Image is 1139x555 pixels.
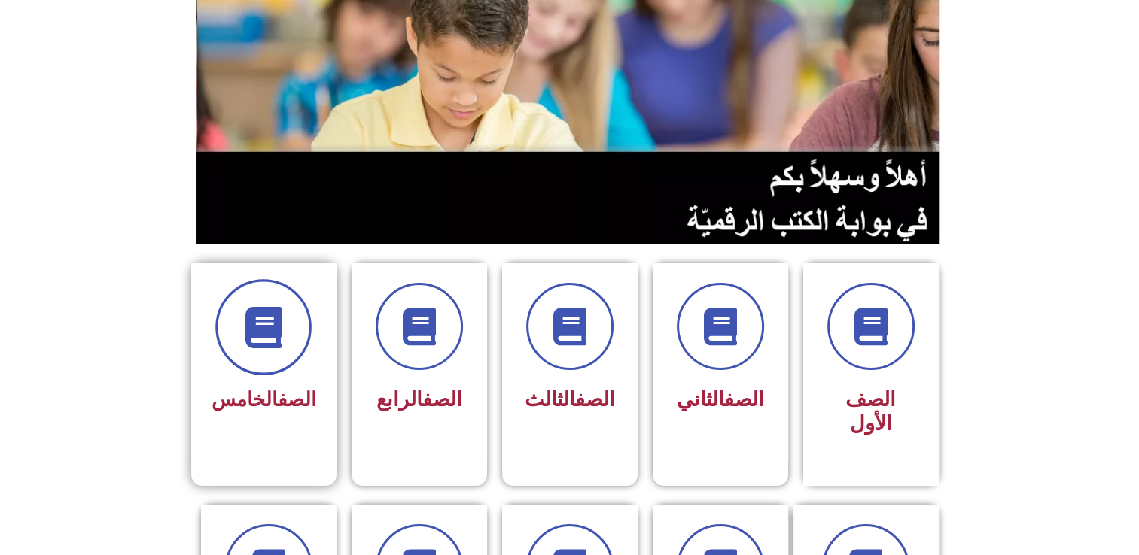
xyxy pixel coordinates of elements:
a: الصف [575,387,615,411]
a: الصف [278,388,316,411]
a: الصف [724,387,764,411]
span: الصف الأول [845,387,896,435]
span: الثالث [525,387,615,411]
span: الثاني [677,387,764,411]
a: الصف [422,387,462,411]
span: الرابع [376,387,462,411]
span: الخامس [212,388,316,411]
